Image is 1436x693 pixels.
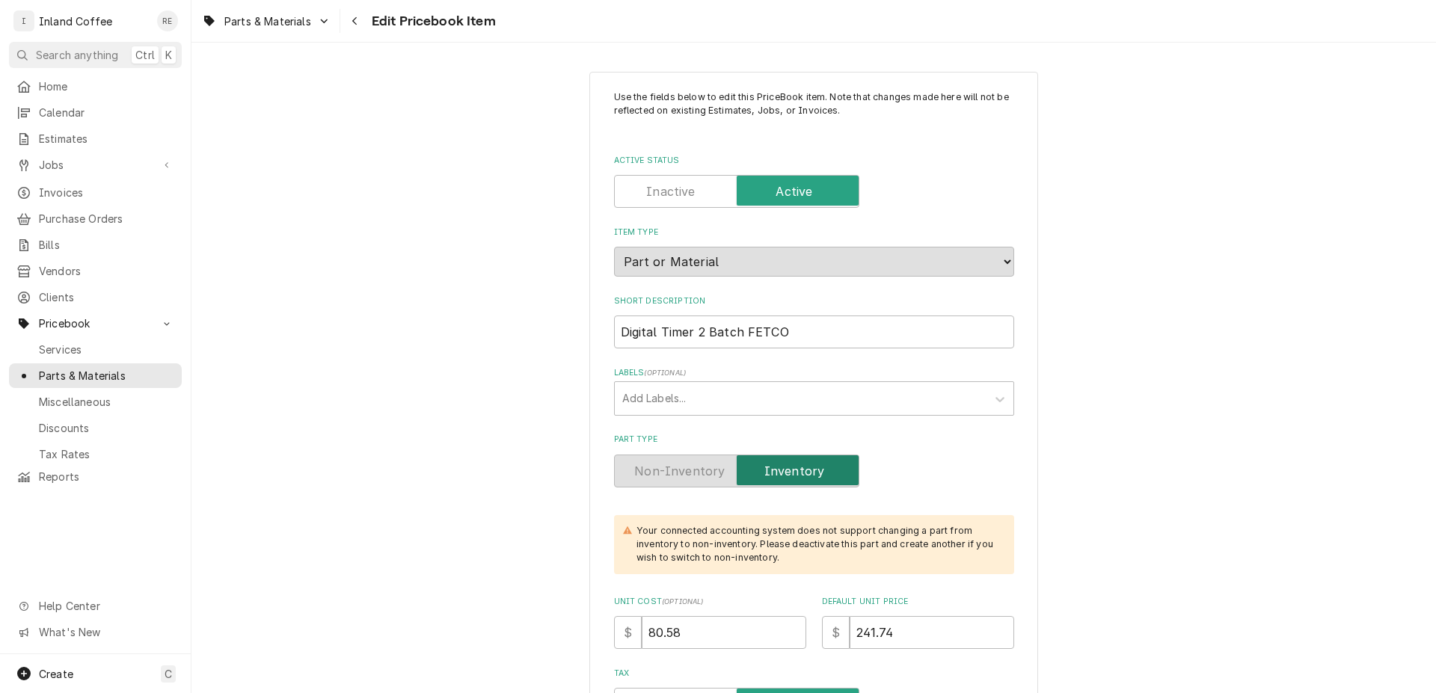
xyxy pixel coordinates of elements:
[224,13,311,29] span: Parts & Materials
[165,47,172,63] span: K
[9,594,182,618] a: Go to Help Center
[39,420,174,436] span: Discounts
[614,434,1014,487] div: Part Type
[9,180,182,205] a: Invoices
[614,227,1014,238] label: Item Type
[39,289,174,305] span: Clients
[39,78,174,94] span: Home
[9,153,182,177] a: Go to Jobs
[644,369,686,377] span: ( optional )
[157,10,178,31] div: RE
[822,596,1014,649] div: Default Unit Price
[39,315,152,331] span: Pricebook
[39,624,173,640] span: What's New
[614,616,642,649] div: $
[9,100,182,125] a: Calendar
[9,311,182,336] a: Go to Pricebook
[367,11,496,31] span: Edit Pricebook Item
[39,368,174,384] span: Parts & Materials
[39,131,174,147] span: Estimates
[614,295,1014,348] div: Short Description
[39,598,173,614] span: Help Center
[39,237,174,253] span: Bills
[9,259,182,283] a: Vendors
[39,13,112,29] div: Inland Coffee
[614,434,1014,446] label: Part Type
[614,668,1014,680] label: Tax
[614,155,1014,167] label: Active Status
[9,464,182,489] a: Reports
[9,363,182,388] a: Parts & Materials
[13,10,34,31] div: I
[39,157,152,173] span: Jobs
[614,227,1014,277] div: Item Type
[343,9,367,33] button: Navigate back
[614,315,1014,348] input: Name used to describe this Part or Material
[9,285,182,309] a: Clients
[39,263,174,279] span: Vendors
[662,597,704,606] span: ( optional )
[9,416,182,440] a: Discounts
[636,524,999,565] div: Your connected accounting system does not support changing a part from inventory to non-inventory...
[36,47,118,63] span: Search anything
[822,616,850,649] div: $
[39,469,174,484] span: Reports
[9,206,182,231] a: Purchase Orders
[614,155,1014,208] div: Active Status
[9,42,182,68] button: Search anythingCtrlK
[614,367,1014,379] label: Labels
[9,337,182,362] a: Services
[165,666,172,682] span: C
[614,367,1014,416] div: Labels
[196,9,337,34] a: Go to Parts & Materials
[39,668,73,680] span: Create
[157,10,178,31] div: Ruth Easley's Avatar
[614,596,806,649] div: Unit Cost
[39,105,174,120] span: Calendar
[614,455,1014,487] div: Inventory
[9,232,182,257] a: Bills
[39,342,174,357] span: Services
[39,446,174,462] span: Tax Rates
[614,596,806,608] label: Unit Cost
[822,596,1014,608] label: Default Unit Price
[39,394,174,410] span: Miscellaneous
[614,90,1014,132] p: Use the fields below to edit this PriceBook item. Note that changes made here will not be reflect...
[9,442,182,466] a: Tax Rates
[9,389,182,414] a: Miscellaneous
[9,620,182,644] a: Go to What's New
[135,47,155,63] span: Ctrl
[39,185,174,200] span: Invoices
[614,295,1014,307] label: Short Description
[39,211,174,227] span: Purchase Orders
[9,74,182,99] a: Home
[9,126,182,151] a: Estimates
